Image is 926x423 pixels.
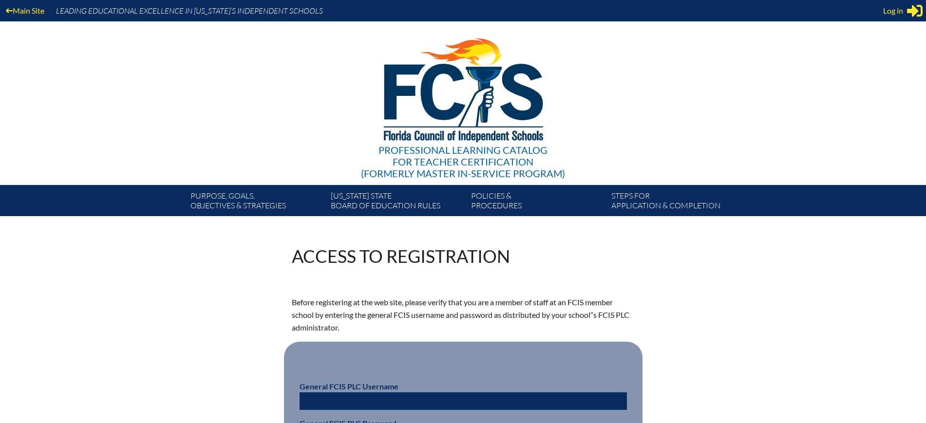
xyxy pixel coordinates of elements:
svg: Sign in or register [907,3,923,18]
h1: Access to Registration [292,247,510,265]
a: Professional Learning Catalog for Teacher Certification(formerly Master In-service Program) [357,19,569,181]
a: Main Site [2,4,48,17]
span: Log in [883,5,903,17]
img: FCISlogo221.eps [362,21,564,154]
a: Purpose, goals,objectives & strategies [187,189,327,216]
a: [US_STATE] StateBoard of Education rules [327,189,467,216]
b: General FCIS PLC Username [300,382,398,391]
a: Policies &Procedures [467,189,607,216]
span: for Teacher Certification [393,156,533,167]
div: Professional Learning Catalog (formerly Master In-service Program) [361,144,565,179]
p: Before registering at the web site, please verify that you are a member of staff at an FCIS membe... [292,296,635,334]
a: Steps forapplication & completion [607,189,748,216]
